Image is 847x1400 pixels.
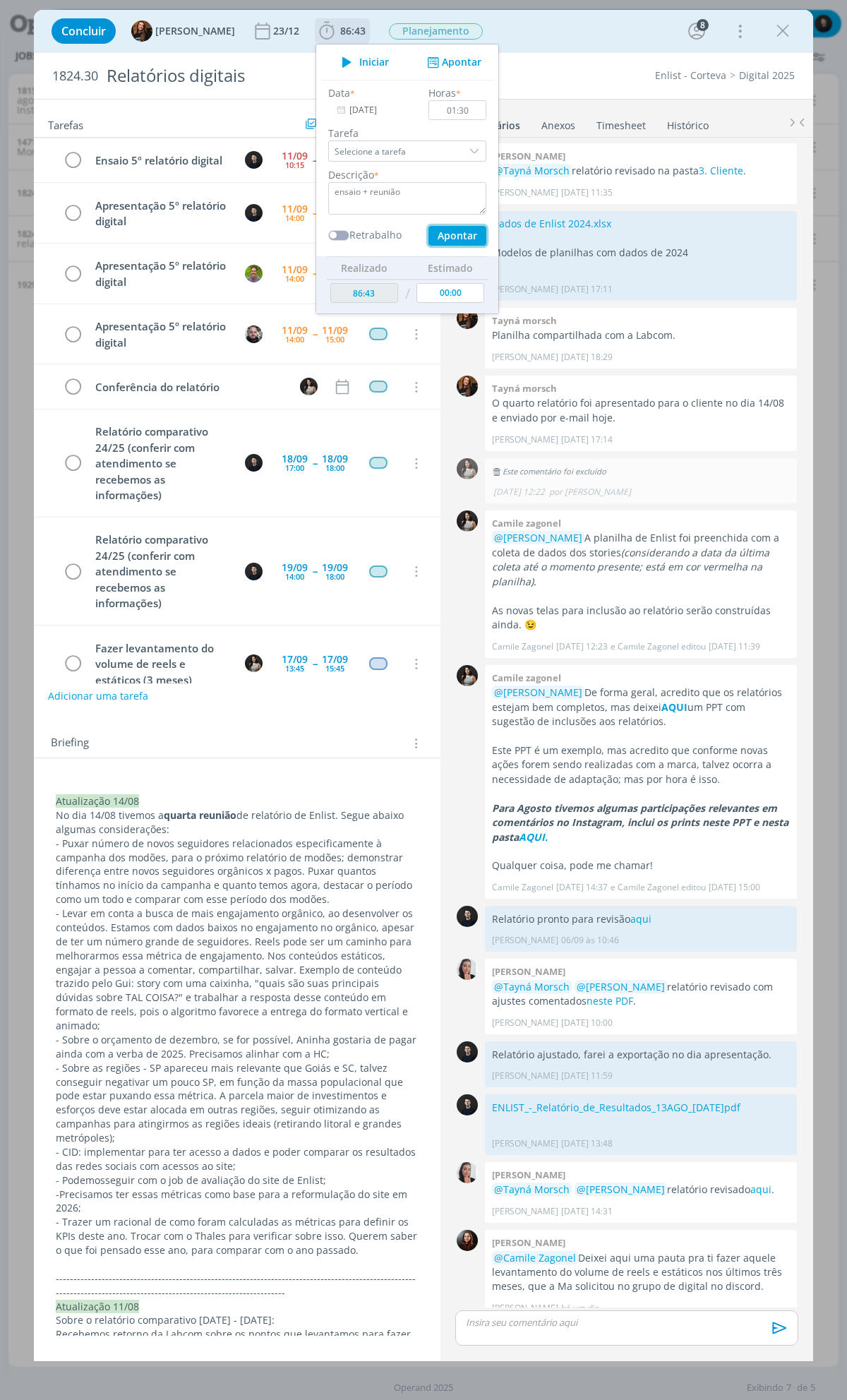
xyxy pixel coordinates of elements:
img: C [457,906,478,927]
span: @[PERSON_NAME] [577,980,665,993]
button: Iniciar [334,52,390,72]
div: Conferência do relatório [89,378,287,396]
img: T [131,20,152,42]
span: -- [313,659,317,669]
p: [PERSON_NAME] [492,934,558,947]
div: 17/09 [322,654,348,664]
span: 06/09 às 10:46 [561,934,619,947]
span: Concluir [61,25,106,37]
button: Apontar [428,226,486,246]
span: [DATE] 15:00 [709,881,760,894]
strong: quarta reunião [164,808,236,822]
p: Qualquer coisa, pode me chamar! [492,858,790,873]
span: e Camile Zagonel editou [611,881,706,894]
p: [PERSON_NAME] [492,1137,558,1150]
b: [PERSON_NAME] [492,150,565,162]
p: [PERSON_NAME] [492,1302,558,1315]
div: Anexos [541,119,575,133]
span: [DATE] 14:31 [561,1205,613,1218]
span: por [PERSON_NAME] [549,486,631,498]
a: neste PDF [587,994,633,1007]
a: aqui [630,912,651,926]
a: aqui [750,1183,771,1196]
button: Concluir [52,18,116,44]
em: (considerando a data da última coleta até o momento presente; está em cor vermelha na planilha). [492,546,769,588]
span: @[PERSON_NAME] [494,531,582,544]
p: [PERSON_NAME] [492,186,558,199]
img: T [457,376,478,397]
b: Tayná morsch [492,382,557,395]
span: Iniciar [359,57,389,67]
a: ENLIST_-_Relatório_de_Resultados_13AGO_[DATE]pdf [492,1101,740,1114]
span: e Camile Zagonel editou [611,640,706,653]
div: Relatórios digitais [101,59,479,93]
div: 8 [697,19,709,31]
label: Retrabalho [349,227,402,242]
a: Histórico [666,112,709,133]
span: - Sobre o orçamento de dezembro, se for possível, Aninha gostaria de pagar ainda com a verba de 2... [56,1033,419,1060]
span: -- [313,566,317,576]
p: As novas telas para inclusão ao relatório serão construídas ainda. 😉 [492,604,790,633]
img: C [457,510,478,532]
button: T[PERSON_NAME] [131,20,235,42]
span: [DATE] 11:59 [561,1070,613,1082]
th: Realizado [327,256,402,279]
a: Enlist - Corteva [655,68,726,82]
p: Modelos de planilhas com dados de 2024 [492,246,790,260]
label: Data [328,85,350,100]
p: O quarto relatório foi apresentado para o cliente no dia 14/08 e enviado por e-mail hoje. [492,396,790,425]
img: C [457,458,478,479]
p: Relatório pronto para revisão [492,912,790,926]
div: 18:00 [325,573,344,580]
p: Deixei aqui uma pauta pra ti fazer aquele levantamento do volume de reels e estáticos nos últimos... [492,1251,790,1294]
label: Horas [428,85,456,100]
img: C [300,378,318,395]
div: 10:15 [285,161,304,169]
img: E [457,1230,478,1251]
b: Tayná morsch [492,314,557,327]
label: Tarefa [328,126,486,140]
p: relatório revisado na pasta . [492,164,790,178]
img: T [457,308,478,329]
b: [PERSON_NAME] [492,1168,565,1181]
input: Data [328,100,416,120]
span: -- [313,155,317,165]
span: @Tayná Morsch [494,164,570,177]
span: [PERSON_NAME] [155,26,235,36]
span: -- [313,329,317,339]
p: - Levar em conta a busca de mais engajamento orgânico, ao desenvolver os conteúdos. Estamos com d... [56,907,419,1033]
b: [PERSON_NAME] [492,965,565,978]
p: Camile Zagonel [492,881,553,894]
button: 8 [685,20,708,42]
img: C [245,151,263,169]
span: [DATE] 12:22 [493,486,545,498]
img: C [245,454,263,472]
strong: AQUI [661,700,687,714]
p: [PERSON_NAME] [492,1205,558,1218]
p: [PERSON_NAME] [492,283,558,296]
div: 14:00 [285,214,304,222]
div: 14:00 [285,573,304,580]
span: [DATE] 14:37 [556,881,608,894]
span: @Tayná Morsch [494,1183,570,1196]
td: / [402,280,414,309]
span: -------------------------------------------------------------------------------------------------... [56,1272,416,1299]
button: C [298,376,319,397]
span: -- [313,208,317,218]
span: - [56,1187,59,1201]
div: 18:00 [325,464,344,472]
span: [DATE] 17:14 [561,433,613,446]
p: [PERSON_NAME] [492,1017,558,1029]
p: Planilha compartilhada com a Labcom. [492,328,790,342]
label: Descrição [328,167,374,182]
ul: 86:43 [316,44,499,314]
p: Este PPT é um exemplo, mas acredito que conforme novas ações forem sendo realizadas com a marca, ... [492,743,790,786]
p: - Puxar número de novos seguidores relacionados especificamente à campanha dos modões, para o pró... [56,837,419,907]
span: Este comentário foi excluído [492,466,606,477]
img: C [457,665,478,686]
img: C [245,563,263,580]
img: C [245,204,263,222]
b: Camile zagonel [492,671,561,684]
a: Timesheet [596,112,647,133]
div: 11/09 [282,265,308,275]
